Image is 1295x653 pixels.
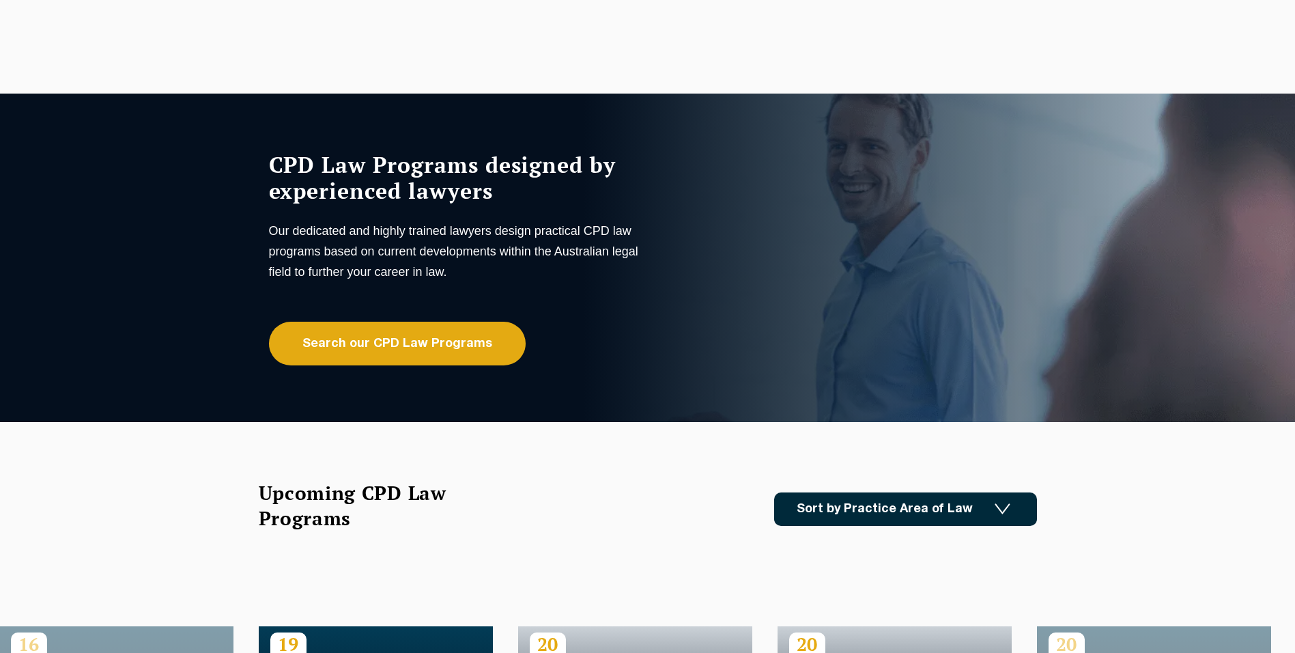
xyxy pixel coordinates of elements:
img: Icon [995,503,1010,515]
h1: CPD Law Programs designed by experienced lawyers [269,152,644,204]
a: Sort by Practice Area of Law [774,492,1037,526]
p: Our dedicated and highly trained lawyers design practical CPD law programs based on current devel... [269,221,644,282]
a: Search our CPD Law Programs [269,322,526,365]
h2: Upcoming CPD Law Programs [259,480,481,531]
